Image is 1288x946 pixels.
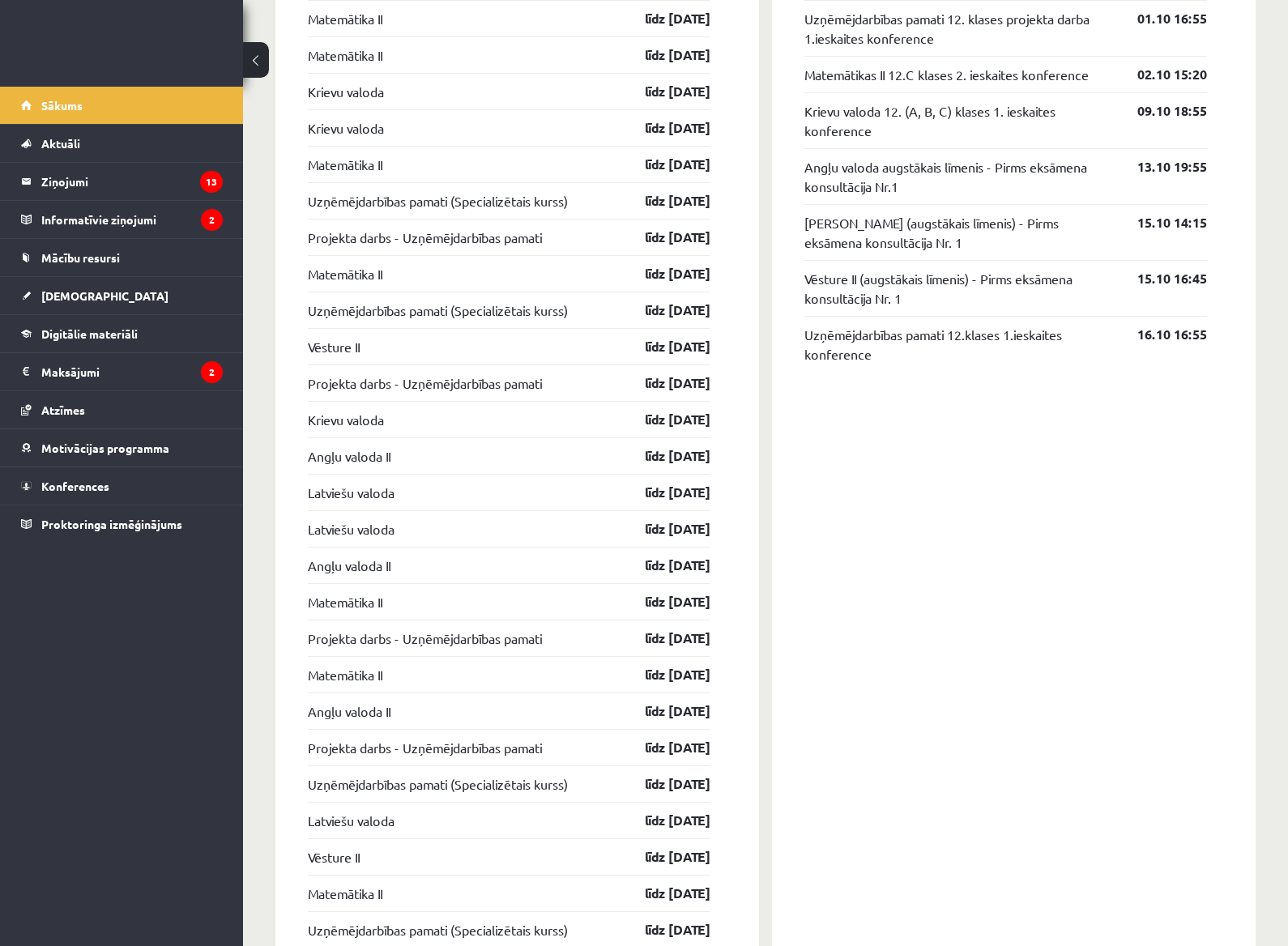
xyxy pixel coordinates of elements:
[308,410,384,429] a: Krievu valoda
[616,847,710,867] a: līdz [DATE]
[616,337,710,356] a: līdz [DATE]
[21,201,223,238] a: Informatīvie ziņojumi2
[804,325,1113,364] a: Uzņēmējdarbības pamati 12.klases 1.ieskaites konference
[41,288,168,303] span: [DEMOGRAPHIC_DATA]
[308,155,382,174] a: Matemātika II
[41,353,223,390] legend: Maksājumi
[18,28,147,69] a: Rīgas 1. Tālmācības vidusskola
[308,811,395,830] a: Latviešu valoda
[616,45,710,65] a: līdz [DATE]
[308,701,390,721] a: Angļu valoda II
[41,517,182,531] span: Proktoringa izmēģinājums
[616,9,710,28] a: līdz [DATE]
[308,191,568,211] a: Uzņēmējdarbības pamati (Specializētais kurss)
[308,264,382,283] a: Matemātika II
[41,441,169,455] span: Motivācijas programma
[308,118,384,138] a: Krievu valoda
[200,171,223,193] i: 13
[308,337,360,356] a: Vēsture II
[21,125,223,162] a: Aktuāli
[804,157,1113,196] a: Angļu valoda augstākais līmenis - Pirms eksāmena konsultācija Nr.1
[308,228,542,247] a: Projekta darbs - Uzņēmējdarbības pamati
[21,239,223,276] a: Mācību resursi
[308,82,384,101] a: Krievu valoda
[308,629,542,648] a: Projekta darbs - Uzņēmējdarbības pamati
[21,87,223,124] a: Sākums
[804,65,1089,84] a: Matemātikas II 12.C klases 2. ieskaites konference
[1113,9,1207,28] a: 01.10 16:55
[308,45,382,65] a: Matemātika II
[41,136,80,151] span: Aktuāli
[616,920,710,940] a: līdz [DATE]
[41,98,83,113] span: Sākums
[201,361,223,383] i: 2
[804,101,1113,140] a: Krievu valoda 12. (A, B, C) klases 1. ieskaites konference
[616,519,710,539] a: līdz [DATE]
[616,774,710,794] a: līdz [DATE]
[21,163,223,200] a: Ziņojumi13
[21,353,223,390] a: Maksājumi2
[308,847,360,867] a: Vēsture II
[308,483,395,502] a: Latviešu valoda
[308,884,382,903] a: Matemātika II
[616,483,710,502] a: līdz [DATE]
[616,556,710,575] a: līdz [DATE]
[308,774,568,794] a: Uzņēmējdarbības pamati (Specializētais kurss)
[1113,157,1207,177] a: 13.10 19:55
[41,326,138,341] span: Digitālie materiāli
[308,373,542,393] a: Projekta darbs - Uzņēmējdarbības pamati
[616,811,710,830] a: līdz [DATE]
[41,163,223,200] legend: Ziņojumi
[804,9,1113,48] a: Uzņēmējdarbības pamati 12. klases projekta darba 1.ieskaites konference
[616,410,710,429] a: līdz [DATE]
[308,592,382,611] a: Matemātika II
[616,373,710,393] a: līdz [DATE]
[21,315,223,352] a: Digitālie materiāli
[616,118,710,138] a: līdz [DATE]
[804,213,1113,252] a: [PERSON_NAME] (augstākais līmenis) - Pirms eksāmena konsultācija Nr. 1
[1113,269,1207,288] a: 15.10 16:45
[201,209,223,231] i: 2
[21,505,223,543] a: Proktoringa izmēģinājums
[616,191,710,211] a: līdz [DATE]
[308,665,382,684] a: Matemātika II
[616,300,710,320] a: līdz [DATE]
[616,884,710,903] a: līdz [DATE]
[41,403,85,417] span: Atzīmes
[308,9,382,28] a: Matemātika II
[616,665,710,684] a: līdz [DATE]
[21,391,223,428] a: Atzīmes
[308,446,390,466] a: Angļu valoda II
[804,269,1113,308] a: Vēsture II (augstākais līmenis) - Pirms eksāmena konsultācija Nr. 1
[1113,101,1207,121] a: 09.10 18:55
[616,82,710,101] a: līdz [DATE]
[616,264,710,283] a: līdz [DATE]
[616,592,710,611] a: līdz [DATE]
[616,701,710,721] a: līdz [DATE]
[21,467,223,505] a: Konferences
[616,446,710,466] a: līdz [DATE]
[308,300,568,320] a: Uzņēmējdarbības pamati (Specializētais kurss)
[1113,325,1207,344] a: 16.10 16:55
[308,920,568,940] a: Uzņēmējdarbības pamati (Specializētais kurss)
[1113,65,1207,84] a: 02.10 15:20
[308,519,395,539] a: Latviešu valoda
[41,479,109,493] span: Konferences
[21,429,223,467] a: Motivācijas programma
[616,155,710,174] a: līdz [DATE]
[308,738,542,757] a: Projekta darbs - Uzņēmējdarbības pamati
[616,629,710,648] a: līdz [DATE]
[41,250,120,265] span: Mācību resursi
[21,277,223,314] a: [DEMOGRAPHIC_DATA]
[616,738,710,757] a: līdz [DATE]
[1113,213,1207,232] a: 15.10 14:15
[41,201,223,238] legend: Informatīvie ziņojumi
[308,556,390,575] a: Angļu valoda II
[616,228,710,247] a: līdz [DATE]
